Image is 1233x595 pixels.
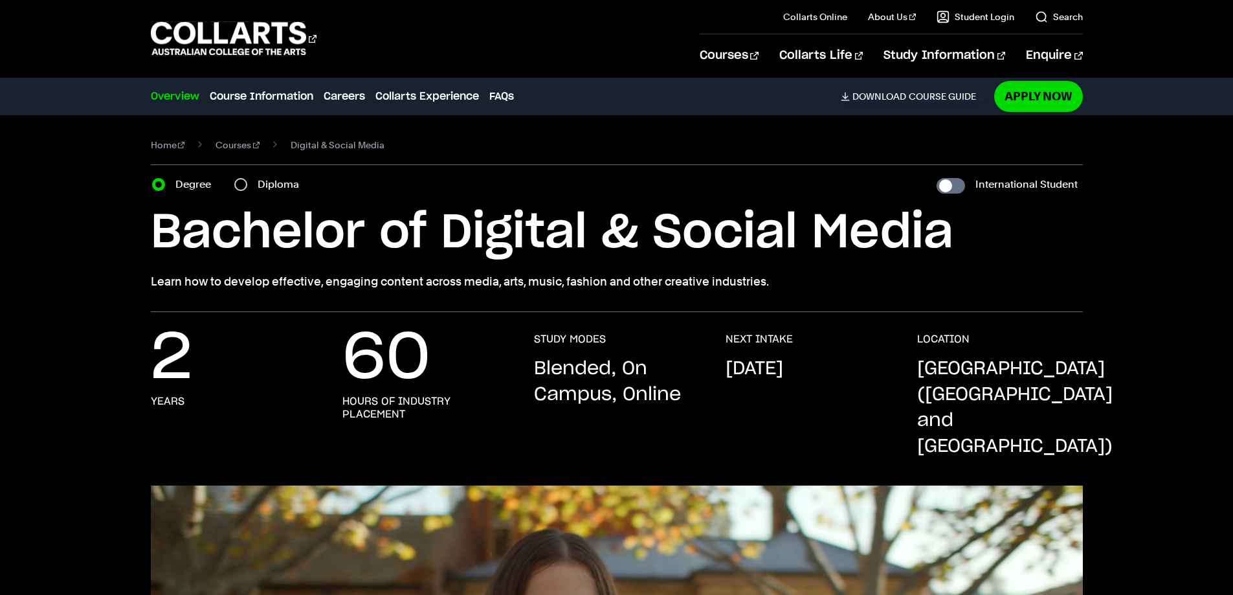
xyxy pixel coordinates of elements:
[151,395,184,408] h3: years
[210,89,313,104] a: Course Information
[852,91,906,102] span: Download
[258,175,307,194] label: Diploma
[700,34,759,77] a: Courses
[868,10,916,23] a: About Us
[937,10,1014,23] a: Student Login
[342,395,508,421] h3: hours of industry placement
[1035,10,1083,23] a: Search
[291,136,384,154] span: Digital & Social Media
[534,356,700,408] p: Blended, On Campus, Online
[216,136,260,154] a: Courses
[1026,34,1082,77] a: Enquire
[975,175,1078,194] label: International Student
[151,273,1083,291] p: Learn how to develop effective, engaging content across media, arts, music, fashion and other cre...
[917,356,1113,460] p: [GEOGRAPHIC_DATA] ([GEOGRAPHIC_DATA] and [GEOGRAPHIC_DATA])
[151,204,1083,262] h1: Bachelor of Digital & Social Media
[917,333,970,346] h3: LOCATION
[342,333,430,385] p: 60
[151,333,192,385] p: 2
[175,175,219,194] label: Degree
[534,333,606,346] h3: STUDY MODES
[841,91,986,102] a: DownloadCourse Guide
[489,89,514,104] a: FAQs
[151,20,317,57] div: Go to homepage
[151,136,185,154] a: Home
[324,89,365,104] a: Careers
[726,356,783,382] p: [DATE]
[375,89,479,104] a: Collarts Experience
[783,10,847,23] a: Collarts Online
[994,81,1083,111] a: Apply Now
[883,34,1005,77] a: Study Information
[779,34,863,77] a: Collarts Life
[726,333,793,346] h3: NEXT INTAKE
[151,89,199,104] a: Overview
